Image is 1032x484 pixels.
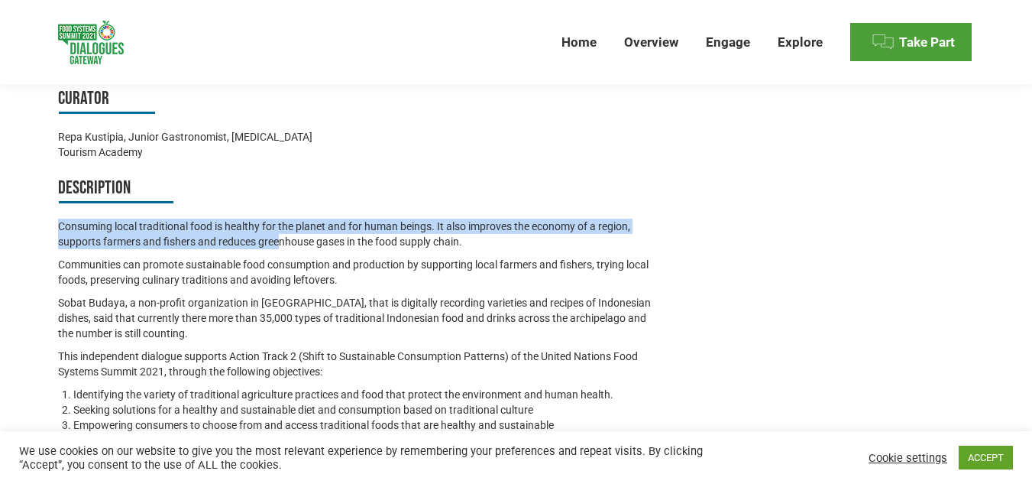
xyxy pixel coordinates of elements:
a: ACCEPT [959,446,1013,469]
span: Engage [706,34,750,50]
span: Take Part [899,34,955,50]
h3: Curator [58,86,351,114]
p: Consuming local traditional food is healthy for the planet and for human beings. It also improves... [58,219,659,249]
span: Overview [624,34,678,50]
img: Menu icon [872,31,895,54]
span: Explore [778,34,823,50]
p: Sobat Budaya, a non-profit organization in [GEOGRAPHIC_DATA], that is digitally recording varieti... [58,295,659,341]
p: Communities can promote sustainable food consumption and production by supporting local farmers a... [58,257,659,287]
li: Identifying the variety of traditional agriculture practices and food that protect the environmen... [73,387,659,402]
a: Cookie settings [869,451,947,465]
div: We use cookies on our website to give you the most relevant experience by remembering your prefer... [19,444,715,472]
div: Repa Kustipia, Junior Gastronomist, [MEDICAL_DATA] Tourism Academy [58,129,351,160]
img: Food Systems Summit Dialogues [58,21,124,64]
p: This independent dialogue supports Action Track 2 (Shift to Sustainable Consumption Patterns) of ... [58,349,659,379]
li: Empowering consumers to choose from and access traditional foods that are healthy and sustainable [73,417,659,433]
h3: Description [58,175,659,203]
li: Seeking solutions for a healthy and sustainable diet and consumption based on traditional culture [73,402,659,417]
span: Home [561,34,597,50]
